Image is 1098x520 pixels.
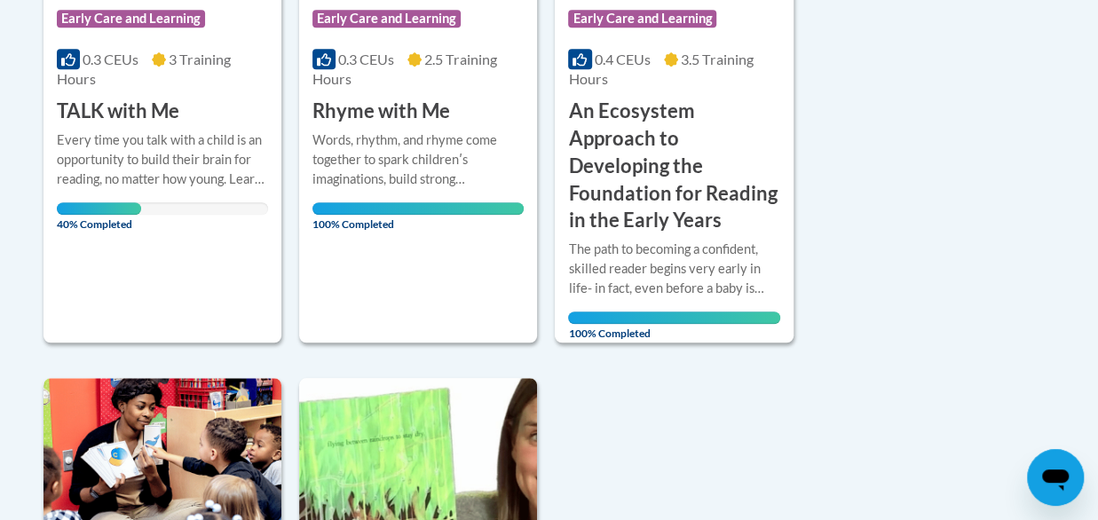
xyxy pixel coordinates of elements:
iframe: Button to launch messaging window [1027,449,1084,506]
span: Early Care and Learning [312,10,461,28]
div: Words, rhythm, and rhyme come together to spark childrenʹs imaginations, build strong relationshi... [312,130,524,189]
div: Your progress [312,202,524,215]
div: The path to becoming a confident, skilled reader begins very early in life- in fact, even before ... [568,240,779,298]
h3: An Ecosystem Approach to Developing the Foundation for Reading in the Early Years [568,98,779,234]
span: 0.3 CEUs [83,51,138,67]
span: 100% Completed [568,311,779,340]
span: Early Care and Learning [568,10,716,28]
span: 0.3 CEUs [338,51,394,67]
div: Your progress [568,311,779,324]
span: 40% Completed [57,202,141,231]
span: Early Care and Learning [57,10,205,28]
h3: Rhyme with Me [312,98,450,125]
span: 100% Completed [312,202,524,231]
h3: TALK with Me [57,98,179,125]
div: Your progress [57,202,141,215]
div: Every time you talk with a child is an opportunity to build their brain for reading, no matter ho... [57,130,268,189]
span: 0.4 CEUs [595,51,651,67]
